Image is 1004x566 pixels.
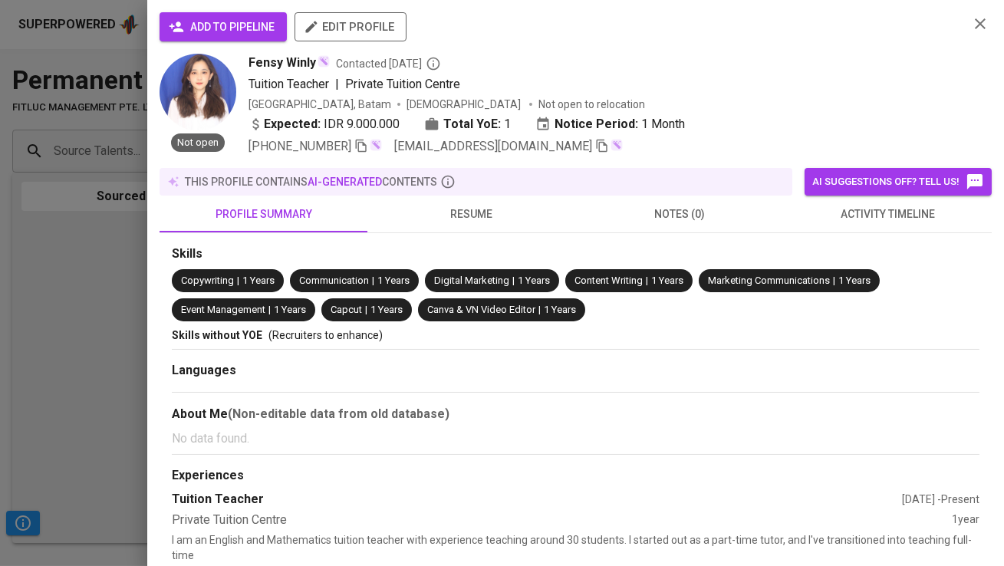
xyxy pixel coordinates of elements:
[611,139,623,151] img: magic_wand.svg
[181,275,234,286] span: Copywriting
[318,55,330,67] img: magic_wand.svg
[160,12,287,41] button: add to pipeline
[377,205,566,224] span: resume
[544,304,576,315] span: 1 Years
[299,275,369,286] span: Communication
[345,77,460,91] span: Private Tuition Centre
[228,406,449,421] b: (Non-editable data from old database)
[172,362,979,380] div: Languages
[172,245,979,263] div: Skills
[268,329,383,341] span: (Recruiters to enhance)
[268,303,271,318] span: |
[370,304,403,315] span: 1 Years
[370,139,382,151] img: magic_wand.svg
[427,304,535,315] span: Canva & VN Video Editor
[708,275,830,286] span: Marketing Communications
[274,304,306,315] span: 1 Years
[331,304,362,315] span: Capcut
[555,115,638,133] b: Notice Period:
[249,77,329,91] span: Tuition Teacher
[171,136,225,150] span: Not open
[172,467,979,485] div: Experiences
[585,205,775,224] span: notes (0)
[651,275,683,286] span: 1 Years
[335,75,339,94] span: |
[172,512,952,529] div: Private Tuition Centre
[434,275,509,286] span: Digital Marketing
[307,17,394,37] span: edit profile
[538,97,645,112] p: Not open to relocation
[172,532,979,563] p: I am an English and Mathematics tuition teacher with experience teaching around 30 students. I st...
[833,274,835,288] span: |
[512,274,515,288] span: |
[172,329,262,341] span: Skills without YOE
[237,274,239,288] span: |
[249,54,316,72] span: Fensy Winly
[952,512,979,529] div: 1 year
[538,303,541,318] span: |
[308,176,382,188] span: AI-generated
[185,174,437,189] p: this profile contains contents
[172,491,902,508] div: Tuition Teacher
[902,492,979,507] div: [DATE] - Present
[518,275,550,286] span: 1 Years
[336,56,441,71] span: Contacted [DATE]
[172,405,979,423] div: About Me
[377,275,410,286] span: 1 Years
[249,115,400,133] div: IDR 9.000.000
[805,168,992,196] button: AI suggestions off? Tell us!
[181,304,265,315] span: Event Management
[172,18,275,37] span: add to pipeline
[172,429,979,448] p: No data found.
[169,205,358,224] span: profile summary
[426,56,441,71] svg: By Batam recruiter
[365,303,367,318] span: |
[793,205,983,224] span: activity timeline
[574,275,643,286] span: Content Writing
[295,12,407,41] button: edit profile
[160,54,236,130] img: 0841bee9e97ae7b06e94b7a279b317cf.jpg
[264,115,321,133] b: Expected:
[249,139,351,153] span: [PHONE_NUMBER]
[504,115,511,133] span: 1
[838,275,871,286] span: 1 Years
[242,275,275,286] span: 1 Years
[249,97,391,112] div: [GEOGRAPHIC_DATA], Batam
[812,173,984,191] span: AI suggestions off? Tell us!
[443,115,501,133] b: Total YoE:
[535,115,685,133] div: 1 Month
[646,274,648,288] span: |
[372,274,374,288] span: |
[407,97,523,112] span: [DEMOGRAPHIC_DATA]
[295,20,407,32] a: edit profile
[394,139,592,153] span: [EMAIL_ADDRESS][DOMAIN_NAME]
